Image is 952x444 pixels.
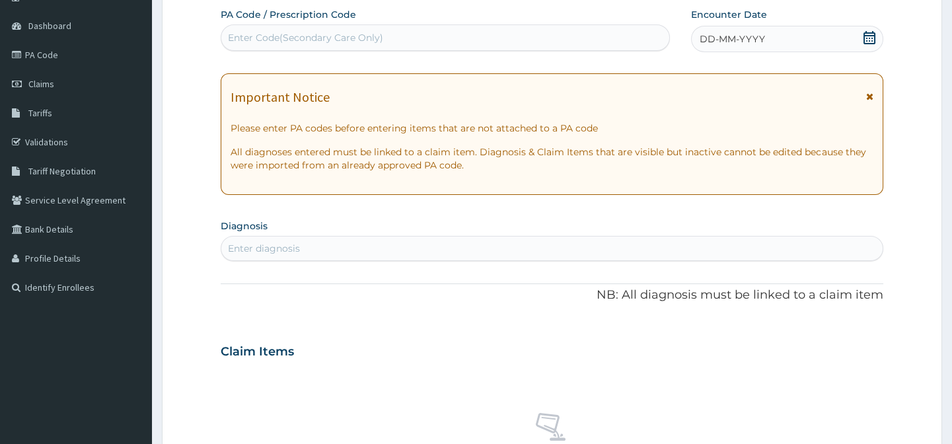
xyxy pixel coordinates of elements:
label: Diagnosis [221,219,268,233]
label: PA Code / Prescription Code [221,8,356,21]
span: Tariffs [28,107,52,119]
span: DD-MM-YYYY [700,32,765,46]
h1: Important Notice [231,90,330,104]
p: All diagnoses entered must be linked to a claim item. Diagnosis & Claim Items that are visible bu... [231,145,873,172]
h3: Claim Items [221,345,294,359]
p: NB: All diagnosis must be linked to a claim item [221,287,883,304]
span: Dashboard [28,20,71,32]
div: Enter Code(Secondary Care Only) [228,31,383,44]
label: Encounter Date [691,8,767,21]
p: Please enter PA codes before entering items that are not attached to a PA code [231,122,873,135]
div: Enter diagnosis [228,242,300,255]
span: Claims [28,78,54,90]
span: Tariff Negotiation [28,165,96,177]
